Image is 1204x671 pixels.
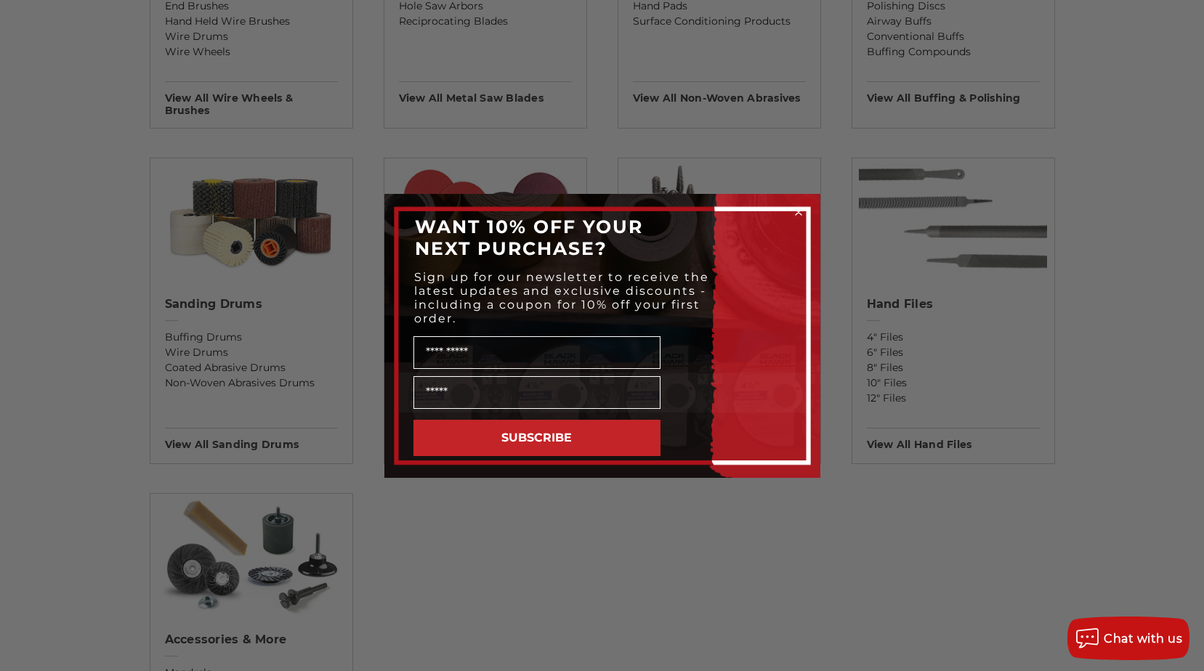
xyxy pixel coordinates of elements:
button: SUBSCRIBE [413,420,660,456]
span: Sign up for our newsletter to receive the latest updates and exclusive discounts - including a co... [414,270,709,325]
span: WANT 10% OFF YOUR NEXT PURCHASE? [415,216,643,259]
button: Close dialog [791,205,806,219]
input: Email [413,376,660,409]
span: Chat with us [1104,632,1182,646]
button: Chat with us [1067,617,1189,660]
